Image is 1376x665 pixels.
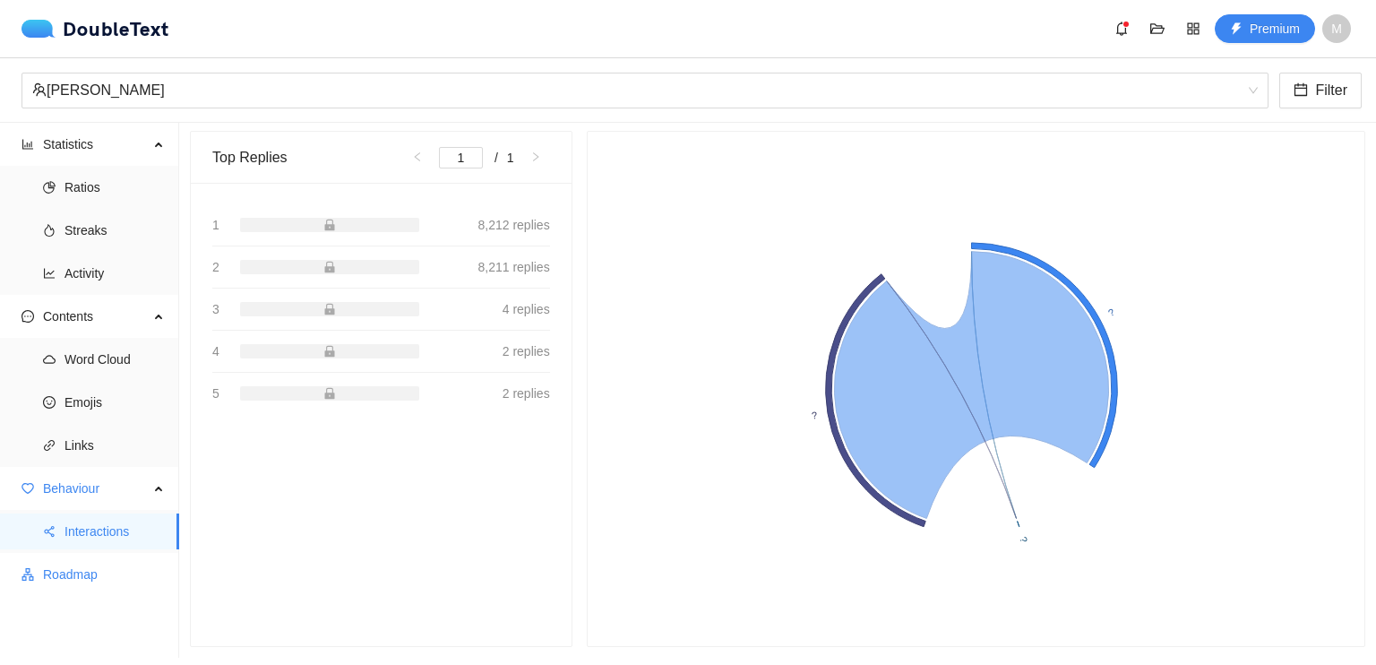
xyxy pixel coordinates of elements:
[212,215,219,235] span: 1
[43,181,56,194] span: pie-chart
[1143,14,1172,43] button: folder-open
[21,20,169,38] a: logoDoubleText
[477,215,549,235] span: 8,212 replies
[212,341,219,361] span: 4
[43,557,165,592] span: Roadmap
[21,20,169,38] div: DoubleText
[64,169,165,205] span: Ratios
[1179,14,1208,43] button: appstore
[1180,22,1207,36] span: appstore
[323,261,336,273] span: lock
[1279,73,1362,108] button: calendarFilter
[1250,19,1300,39] span: Premium
[64,427,165,463] span: Links
[21,310,34,323] span: message
[1144,22,1171,36] span: folder-open
[530,151,541,162] span: right
[64,384,165,420] span: Emojis
[43,126,149,162] span: Statistics
[412,151,423,162] span: left
[323,219,336,231] span: lock
[43,525,56,538] span: share-alt
[64,514,165,549] span: Interactions
[403,147,432,168] button: left
[21,20,63,38] img: logo
[43,471,149,506] span: Behaviour
[1294,82,1308,99] span: calendar
[477,257,549,277] span: 8,211 replies
[21,138,34,151] span: bar-chart
[43,396,56,409] span: smile
[212,132,403,183] div: Top Replies
[43,439,56,452] span: link
[43,267,56,280] span: line-chart
[1230,22,1243,37] span: thunderbolt
[1315,79,1347,101] span: Filter
[64,212,165,248] span: Streaks
[1331,14,1342,43] span: M
[32,82,47,97] span: team
[43,224,56,237] span: fire
[43,298,149,334] span: Contents
[32,73,1258,108] span: Magdalena
[503,341,550,361] span: 2 replies
[212,257,219,277] span: 2
[64,341,165,377] span: Word Cloud
[21,482,34,495] span: heart
[64,255,165,291] span: Activity
[43,353,56,366] span: cloud
[1215,14,1315,43] button: thunderboltPremium
[521,147,550,168] li: Next Page
[503,299,550,319] span: 4 replies
[212,299,219,319] span: 3
[503,384,550,403] span: 2 replies
[521,147,550,168] button: right
[323,345,336,358] span: lock
[323,387,336,400] span: lock
[212,384,219,403] span: 5
[494,151,498,165] span: /
[323,303,336,315] span: lock
[32,73,1242,108] div: [PERSON_NAME]
[21,568,34,581] span: apartment
[403,147,432,168] li: Previous Page
[1108,22,1135,36] span: bell
[1107,14,1136,43] button: bell
[439,147,514,168] li: 1/1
